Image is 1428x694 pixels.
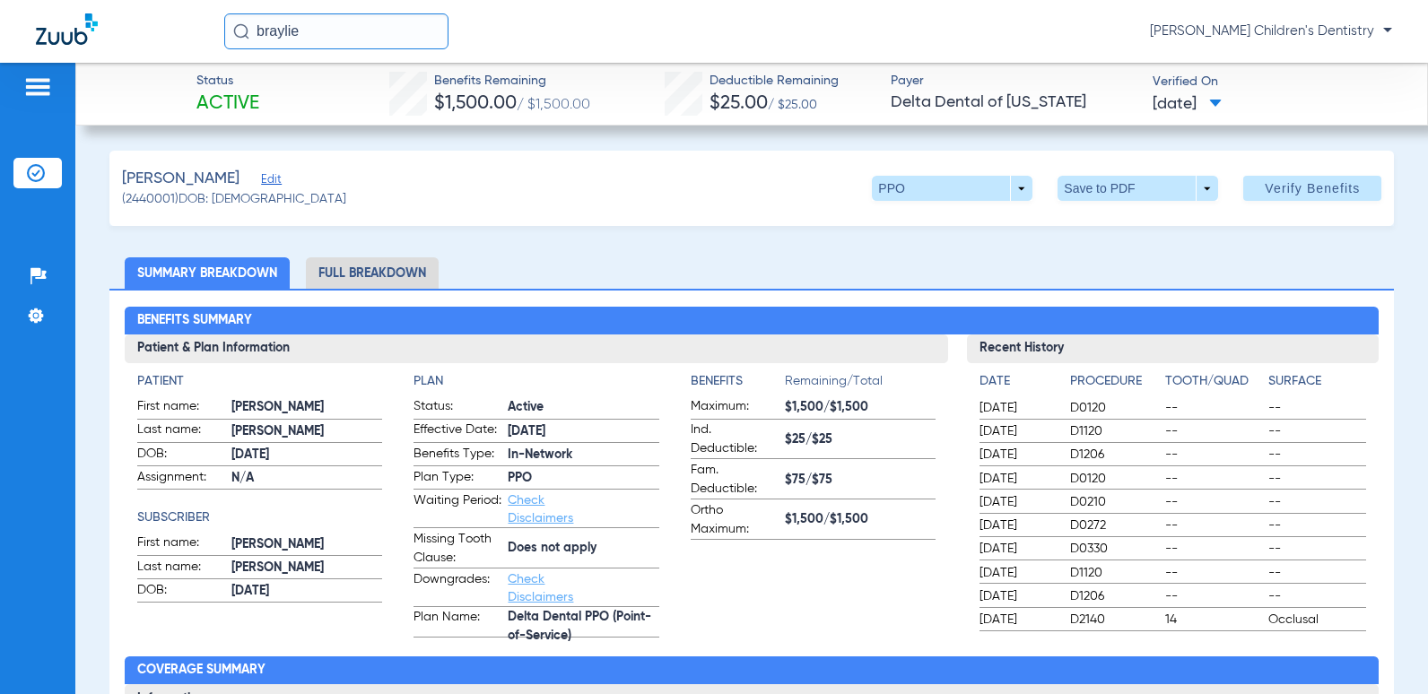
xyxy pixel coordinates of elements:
[691,397,779,419] span: Maximum:
[1070,372,1159,397] app-breakdown-title: Procedure
[980,399,1055,417] span: [DATE]
[980,470,1055,488] span: [DATE]
[125,307,1379,335] h2: Benefits Summary
[1268,516,1366,534] span: --
[231,422,382,441] span: [PERSON_NAME]
[508,398,658,417] span: Active
[1070,446,1159,464] span: D1206
[691,461,779,499] span: Fam. Deductible:
[1070,540,1159,558] span: D0330
[1338,608,1428,694] iframe: Chat Widget
[1165,372,1263,391] h4: Tooth/Quad
[980,422,1055,440] span: [DATE]
[137,445,225,466] span: DOB:
[125,334,948,363] h3: Patient & Plan Information
[137,421,225,442] span: Last name:
[233,23,249,39] img: Search Icon
[261,173,277,190] span: Edit
[23,76,52,98] img: hamburger-icon
[1070,470,1159,488] span: D0120
[1165,422,1263,440] span: --
[872,176,1032,201] button: PPO
[137,372,382,391] h4: Patient
[1070,564,1159,582] span: D1120
[891,72,1137,91] span: Payer
[508,539,658,558] span: Does not apply
[691,501,779,539] span: Ortho Maximum:
[768,99,817,111] span: / $25.00
[980,516,1055,534] span: [DATE]
[434,72,590,91] span: Benefits Remaining
[137,508,382,527] h4: Subscriber
[1070,493,1159,511] span: D0210
[980,446,1055,464] span: [DATE]
[122,168,239,190] span: [PERSON_NAME]
[691,421,779,458] span: Ind. Deductible:
[137,558,225,579] span: Last name:
[785,398,936,417] span: $1,500/$1,500
[1070,611,1159,629] span: D2140
[967,334,1379,363] h3: Recent History
[1058,176,1218,201] button: Save to PDF
[1070,516,1159,534] span: D0272
[137,534,225,555] span: First name:
[1165,399,1263,417] span: --
[1165,446,1263,464] span: --
[125,257,290,289] li: Summary Breakdown
[785,372,936,397] span: Remaining/Total
[231,398,382,417] span: [PERSON_NAME]
[980,372,1055,391] h4: Date
[1165,540,1263,558] span: --
[1070,422,1159,440] span: D1120
[980,564,1055,582] span: [DATE]
[691,372,785,391] h4: Benefits
[434,94,517,113] span: $1,500.00
[414,608,501,637] span: Plan Name:
[1243,176,1381,201] button: Verify Benefits
[508,446,658,464] span: In-Network
[1165,564,1263,582] span: --
[1070,587,1159,605] span: D1206
[414,421,501,442] span: Effective Date:
[196,91,259,117] span: Active
[785,510,936,529] span: $1,500/$1,500
[1268,372,1366,391] h4: Surface
[1268,493,1366,511] span: --
[196,72,259,91] span: Status
[1153,73,1399,91] span: Verified On
[1265,181,1360,195] span: Verify Benefits
[1268,470,1366,488] span: --
[980,587,1055,605] span: [DATE]
[122,190,346,209] span: (2440001) DOB: [DEMOGRAPHIC_DATA]
[1165,493,1263,511] span: --
[1165,516,1263,534] span: --
[980,540,1055,558] span: [DATE]
[414,530,501,568] span: Missing Tooth Clause:
[710,94,768,113] span: $25.00
[1165,372,1263,397] app-breakdown-title: Tooth/Quad
[891,91,1137,114] span: Delta Dental of [US_STATE]
[1268,540,1366,558] span: --
[508,618,658,637] span: Delta Dental PPO (Point-of-Service)
[508,422,658,441] span: [DATE]
[125,656,1379,685] h2: Coverage Summary
[231,469,382,488] span: N/A
[231,582,382,601] span: [DATE]
[1070,399,1159,417] span: D0120
[306,257,439,289] li: Full Breakdown
[785,471,936,490] span: $75/$75
[414,491,501,527] span: Waiting Period:
[1268,399,1366,417] span: --
[414,397,501,419] span: Status:
[414,570,501,606] span: Downgrades:
[36,13,98,45] img: Zuub Logo
[1268,446,1366,464] span: --
[414,445,501,466] span: Benefits Type:
[414,372,658,391] h4: Plan
[224,13,448,49] input: Search for patients
[1070,372,1159,391] h4: Procedure
[980,611,1055,629] span: [DATE]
